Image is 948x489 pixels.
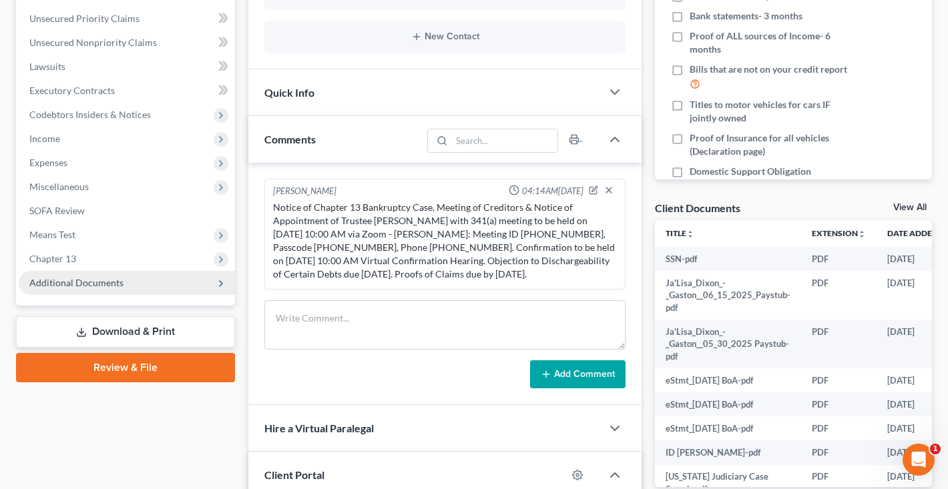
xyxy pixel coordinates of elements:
[530,360,626,388] button: Add Comment
[801,440,877,464] td: PDF
[29,229,75,240] span: Means Test
[801,320,877,368] td: PDF
[655,440,801,464] td: ID [PERSON_NAME]-pdf
[655,392,801,416] td: eStmt_[DATE] BoA-pdf
[19,79,235,103] a: Executory Contracts
[29,253,76,264] span: Chapter 13
[666,228,694,238] a: Titleunfold_more
[264,422,374,434] span: Hire a Virtual Paralegal
[690,9,802,23] span: Bank statements- 3 months
[893,203,927,212] a: View All
[655,416,801,440] td: eStmt_[DATE] BoA-pdf
[655,320,801,368] td: Ja'Lisa_Dixon_-_Gaston__05_30_2025 Paystub-pdf
[29,157,67,168] span: Expenses
[19,7,235,31] a: Unsecured Priority Claims
[887,228,947,238] a: Date Added expand_more
[655,271,801,320] td: Ja'Lisa_Dixon_-_Gaston__06_15_2025_Paystub-pdf
[690,63,847,76] span: Bills that are not on your credit report
[264,468,324,481] span: Client Portal
[29,13,140,24] span: Unsecured Priority Claims
[264,133,316,145] span: Comments
[690,98,851,125] span: Titles to motor vehicles for cars IF jointly owned
[522,185,583,197] span: 04:14AM[DATE]
[801,392,877,416] td: PDF
[655,247,801,271] td: SSN-pdf
[29,37,157,48] span: Unsecured Nonpriority Claims
[29,277,124,288] span: Additional Documents
[16,316,235,348] a: Download & Print
[690,29,851,56] span: Proof of ALL sources of Income- 6 months
[690,131,851,158] span: Proof of Insurance for all vehicles (Declaration page)
[29,61,65,72] span: Lawsuits
[655,201,740,215] div: Client Documents
[273,185,336,198] div: [PERSON_NAME]
[19,31,235,55] a: Unsecured Nonpriority Claims
[801,416,877,440] td: PDF
[686,230,694,238] i: unfold_more
[655,368,801,392] td: eStmt_[DATE] BoA-pdf
[19,199,235,223] a: SOFA Review
[275,31,615,42] button: New Contact
[19,55,235,79] a: Lawsuits
[452,129,558,152] input: Search...
[29,205,85,216] span: SOFA Review
[801,247,877,271] td: PDF
[812,228,866,238] a: Extensionunfold_more
[29,109,151,120] span: Codebtors Insiders & Notices
[29,133,60,144] span: Income
[29,181,89,192] span: Miscellaneous
[273,201,617,281] div: Notice of Chapter 13 Bankruptcy Case, Meeting of Creditors & Notice of Appointment of Trustee [PE...
[903,444,935,476] iframe: Intercom live chat
[801,368,877,392] td: PDF
[264,86,314,99] span: Quick Info
[930,444,941,454] span: 1
[801,271,877,320] td: PDF
[858,230,866,238] i: unfold_more
[690,165,851,205] span: Domestic Support Obligation Certificate if Child Support or Alimony is paid
[29,85,115,96] span: Executory Contracts
[16,353,235,382] a: Review & File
